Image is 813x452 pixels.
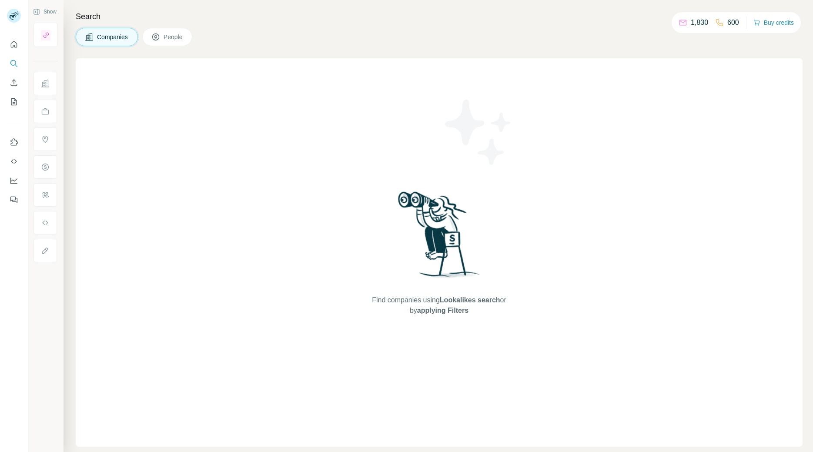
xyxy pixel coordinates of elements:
[727,17,739,28] p: 600
[417,307,468,314] span: applying Filters
[7,75,21,90] button: Enrich CSV
[691,17,708,28] p: 1,830
[7,192,21,208] button: Feedback
[394,189,485,286] img: Surfe Illustration - Woman searching with binoculars
[369,295,509,316] span: Find companies using or by
[7,154,21,169] button: Use Surfe API
[439,93,518,171] img: Surfe Illustration - Stars
[7,37,21,52] button: Quick start
[97,33,129,41] span: Companies
[7,134,21,150] button: Use Surfe on LinkedIn
[753,17,794,29] button: Buy credits
[27,5,63,18] button: Show
[7,94,21,110] button: My lists
[440,296,500,304] span: Lookalikes search
[164,33,184,41] span: People
[7,173,21,188] button: Dashboard
[76,10,803,23] h4: Search
[7,56,21,71] button: Search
